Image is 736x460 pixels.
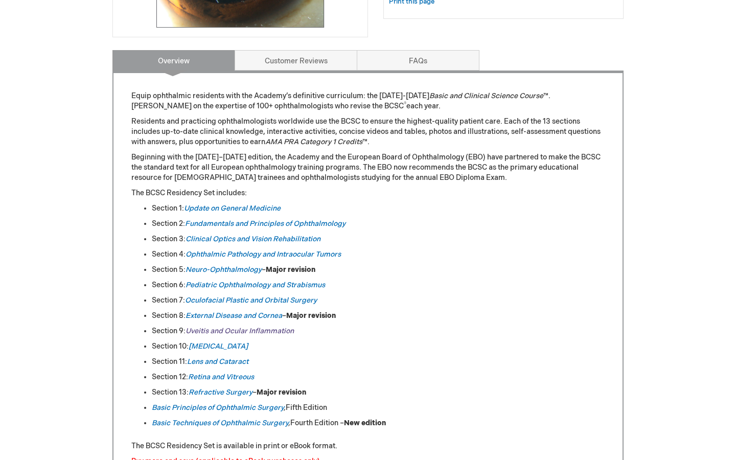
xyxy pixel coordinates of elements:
a: Ophthalmic Pathology and Intraocular Tumors [186,250,341,259]
a: Basic Techniques of Ophthalmic Surgery [152,419,288,427]
a: Retina and Vitreous [188,373,254,381]
a: Customer Reviews [235,50,357,71]
a: Clinical Optics and Vision Rehabilitation [186,235,320,243]
em: , [152,419,290,427]
li: Section 7: [152,295,605,306]
li: Section 13: – [152,387,605,398]
li: Section 3: [152,234,605,244]
p: The BCSC Residency Set includes: [131,188,605,198]
li: Fourth Edition – [152,418,605,428]
li: Section 5: – [152,265,605,275]
a: Update on General Medicine [184,204,281,213]
li: Section 1: [152,203,605,214]
a: Basic Principles of Ophthalmic Surgery [152,403,284,412]
a: FAQs [357,50,479,71]
li: Section 6: [152,280,605,290]
li: Section 10: [152,341,605,352]
strong: Major revision [286,311,336,320]
a: External Disease and Cornea [186,311,282,320]
p: Beginning with the [DATE]–[DATE] edition, the Academy and the European Board of Ophthalmology (EB... [131,152,605,183]
li: Fifth Edition [152,403,605,413]
p: Residents and practicing ophthalmologists worldwide use the BCSC to ensure the highest-quality pa... [131,117,605,147]
a: Overview [112,50,235,71]
strong: New edition [344,419,386,427]
li: Section 2: [152,219,605,229]
em: Basic and Clinical Science Course [429,91,543,100]
li: Section 11: [152,357,605,367]
li: Section 9: [152,326,605,336]
li: Section 4: [152,249,605,260]
em: AMA PRA Category 1 Credits [265,137,362,146]
a: Refractive Surgery [189,388,252,397]
a: Pediatric Ophthalmology and Strabismus [186,281,325,289]
em: , [284,403,286,412]
strong: Major revision [266,265,315,274]
strong: Major revision [257,388,306,397]
li: Section 12: [152,372,605,382]
li: Section 8: – [152,311,605,321]
a: Fundamentals and Principles of Ophthalmology [185,219,346,228]
a: [MEDICAL_DATA] [189,342,248,351]
p: Equip ophthalmic residents with the Academy’s definitive curriculum: the [DATE]-[DATE] ™. [PERSON... [131,91,605,111]
p: The BCSC Residency Set is available in print or eBook format. [131,441,605,451]
a: Oculofacial Plastic and Orbital Surgery [185,296,317,305]
a: Uveitis and Ocular Inflammation [186,327,294,335]
a: Neuro-Ophthalmology [186,265,262,274]
a: Lens and Cataract [187,357,248,366]
sup: ® [404,101,406,107]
